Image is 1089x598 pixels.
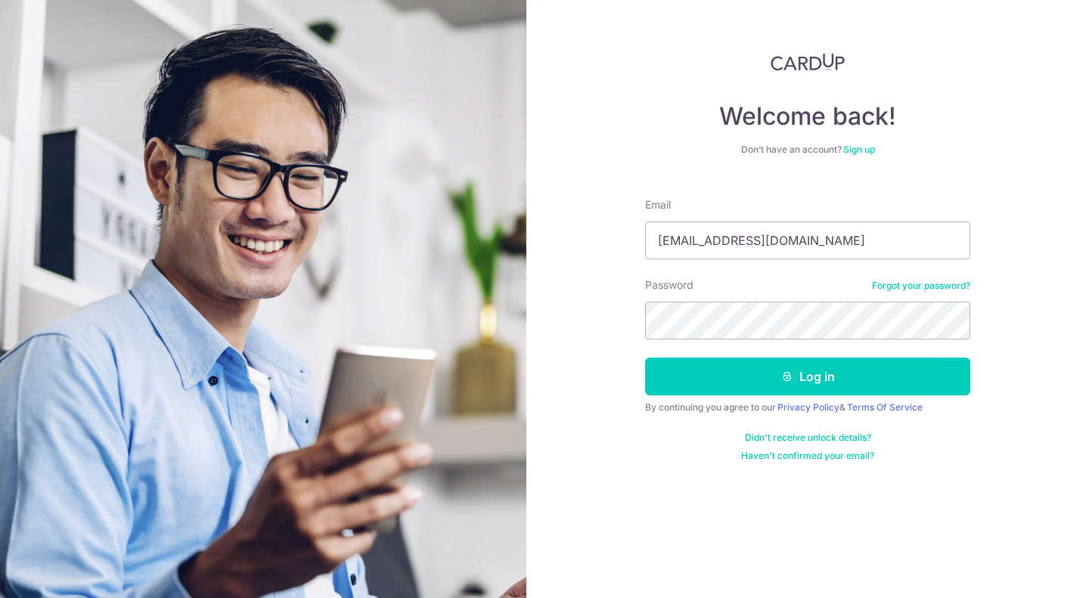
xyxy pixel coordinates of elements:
a: Privacy Policy [777,401,839,413]
input: Enter your Email [645,222,970,259]
button: Log in [645,358,970,395]
label: Password [645,277,693,293]
a: Forgot your password? [872,280,970,292]
a: Sign up [843,144,875,155]
img: CardUp Logo [771,53,845,71]
a: Haven't confirmed your email? [741,450,874,462]
a: Terms Of Service [847,401,923,413]
div: By continuing you agree to our & [645,401,970,414]
label: Email [645,197,671,212]
div: Don’t have an account? [645,144,970,156]
a: Didn't receive unlock details? [745,432,871,444]
h4: Welcome back! [645,101,970,132]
